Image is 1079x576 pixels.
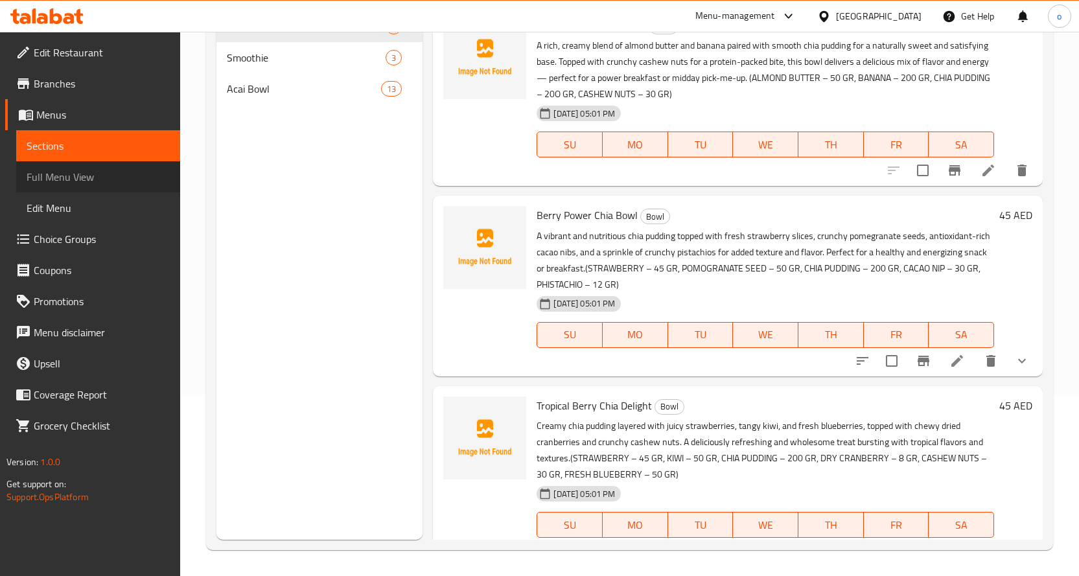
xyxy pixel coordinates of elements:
[537,322,603,348] button: SU
[16,192,180,224] a: Edit Menu
[798,512,864,538] button: TH
[5,410,180,441] a: Grocery Checklist
[929,322,994,348] button: SA
[5,348,180,379] a: Upsell
[443,397,526,479] img: Tropical Berry Chia Delight
[655,399,684,414] span: Bowl
[640,209,670,224] div: Bowl
[5,317,180,348] a: Menu disclaimer
[603,132,668,157] button: MO
[929,512,994,538] button: SA
[869,325,924,344] span: FR
[34,262,170,278] span: Coupons
[537,132,603,157] button: SU
[34,76,170,91] span: Branches
[5,99,180,130] a: Menus
[1014,353,1030,369] svg: Show Choices
[908,345,939,376] button: Branch-specific-item
[909,537,936,564] span: Select to update
[804,516,859,535] span: TH
[934,325,989,344] span: SA
[999,206,1032,224] h6: 45 AED
[5,255,180,286] a: Coupons
[909,157,936,184] span: Select to update
[537,38,994,102] p: A rich, creamy blend of almond butter and banana paired with smooth chia pudding for a naturally ...
[542,325,598,344] span: SU
[5,379,180,410] a: Coverage Report
[934,516,989,535] span: SA
[382,83,401,95] span: 13
[537,396,652,415] span: Tropical Berry Chia Delight
[864,132,929,157] button: FR
[798,132,864,157] button: TH
[847,345,878,376] button: sort-choices
[804,325,859,344] span: TH
[999,397,1032,415] h6: 45 AED
[216,42,423,73] div: Smoothie3
[5,37,180,68] a: Edit Restaurant
[27,200,170,216] span: Edit Menu
[16,161,180,192] a: Full Menu View
[864,322,929,348] button: FR
[798,322,864,348] button: TH
[40,454,60,470] span: 1.0.0
[386,52,401,64] span: 3
[608,516,663,535] span: MO
[668,322,734,348] button: TU
[673,325,728,344] span: TU
[738,516,793,535] span: WE
[5,68,180,99] a: Branches
[227,50,386,65] span: Smoothie
[548,488,620,500] span: [DATE] 05:01 PM
[980,163,996,178] a: Edit menu item
[537,512,603,538] button: SU
[603,512,668,538] button: MO
[5,224,180,255] a: Choice Groups
[6,454,38,470] span: Version:
[1006,155,1038,186] button: delete
[542,135,598,154] span: SU
[548,297,620,310] span: [DATE] 05:01 PM
[542,516,598,535] span: SU
[34,356,170,371] span: Upsell
[216,73,423,104] div: Acai Bowl13
[939,535,970,566] button: Branch-specific-item
[1057,9,1062,23] span: o
[655,399,684,415] div: Bowl
[537,205,638,225] span: Berry Power Chia Bowl
[738,325,793,344] span: WE
[975,345,1006,376] button: delete
[999,16,1032,34] h6: 45 AED
[673,135,728,154] span: TU
[27,138,170,154] span: Sections
[673,516,728,535] span: TU
[5,286,180,317] a: Promotions
[386,50,402,65] div: items
[34,325,170,340] span: Menu disclaimer
[6,476,66,492] span: Get support on:
[836,9,922,23] div: [GEOGRAPHIC_DATA]
[668,512,734,538] button: TU
[608,325,663,344] span: MO
[939,155,970,186] button: Branch-specific-item
[537,418,994,483] p: Creamy chia pudding layered with juicy strawberries, tangy kiwi, and fresh blueberries, topped wi...
[6,489,89,505] a: Support.OpsPlatform
[34,387,170,402] span: Coverage Report
[608,135,663,154] span: MO
[738,135,793,154] span: WE
[641,209,669,224] span: Bowl
[34,231,170,247] span: Choice Groups
[381,81,402,97] div: items
[864,512,929,538] button: FR
[537,228,994,293] p: A vibrant and nutritious chia pudding topped with fresh strawberry slices, crunchy pomegranate se...
[34,45,170,60] span: Edit Restaurant
[34,294,170,309] span: Promotions
[949,353,965,369] a: Edit menu item
[216,6,423,109] nav: Menu sections
[603,322,668,348] button: MO
[934,135,989,154] span: SA
[443,206,526,289] img: Berry Power Chia Bowl
[869,516,924,535] span: FR
[1006,535,1038,566] button: delete
[227,81,382,97] div: Acai Bowl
